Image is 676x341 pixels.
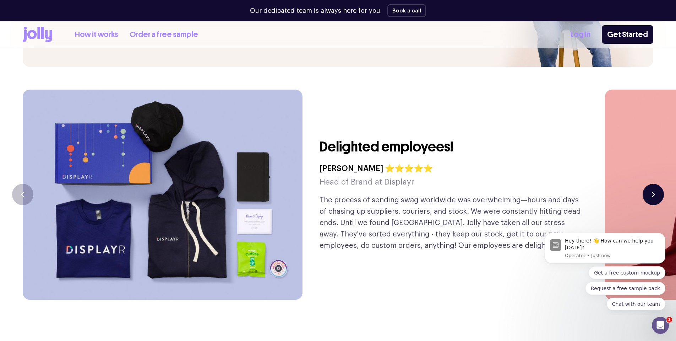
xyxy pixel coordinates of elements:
[320,138,453,156] h3: Delighted employees!
[320,175,433,189] h5: Head of Brand at Displayr
[130,29,198,41] a: Order a free sample
[666,317,672,323] span: 1
[75,29,118,41] a: How it works
[602,25,653,44] a: Get Started
[571,29,590,41] a: Log In
[250,6,380,16] p: Our dedicated team is always here for you
[534,227,676,315] iframe: Intercom notifications message
[320,162,433,175] h4: [PERSON_NAME] ⭐⭐⭐⭐⭐
[320,195,582,251] p: The process of sending swag worldwide was overwhelming—hours and days of chasing up suppliers, co...
[652,317,669,334] iframe: Intercom live chat
[387,4,426,17] button: Book a call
